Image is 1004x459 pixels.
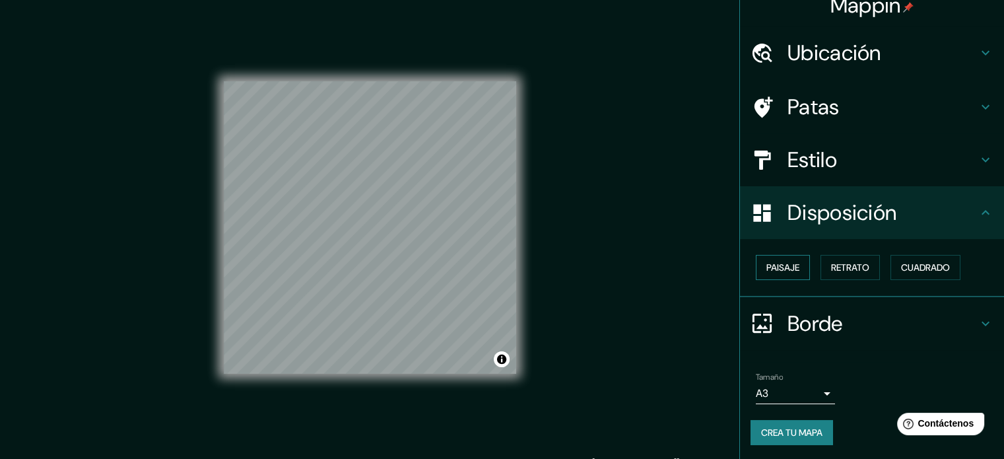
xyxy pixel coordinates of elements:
button: Crea tu mapa [751,420,833,445]
button: Activar o desactivar atribución [494,351,510,367]
font: Crea tu mapa [761,427,822,439]
div: Borde [740,297,1004,350]
img: pin-icon.png [903,2,914,13]
font: Estilo [787,146,837,174]
font: Tamaño [756,372,783,382]
button: Cuadrado [890,255,960,280]
iframe: Lanzador de widgets de ayuda [887,407,989,444]
div: Disposición [740,186,1004,239]
font: Paisaje [766,262,799,273]
canvas: Mapa [224,81,516,374]
div: A3 [756,383,835,404]
div: Estilo [740,133,1004,186]
div: Ubicación [740,26,1004,79]
font: Borde [787,310,843,337]
button: Paisaje [756,255,810,280]
font: Disposición [787,199,896,227]
font: Ubicación [787,39,881,67]
font: Retrato [831,262,869,273]
font: Patas [787,93,840,121]
div: Patas [740,81,1004,133]
button: Retrato [820,255,880,280]
font: A3 [756,386,768,400]
font: Cuadrado [901,262,950,273]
